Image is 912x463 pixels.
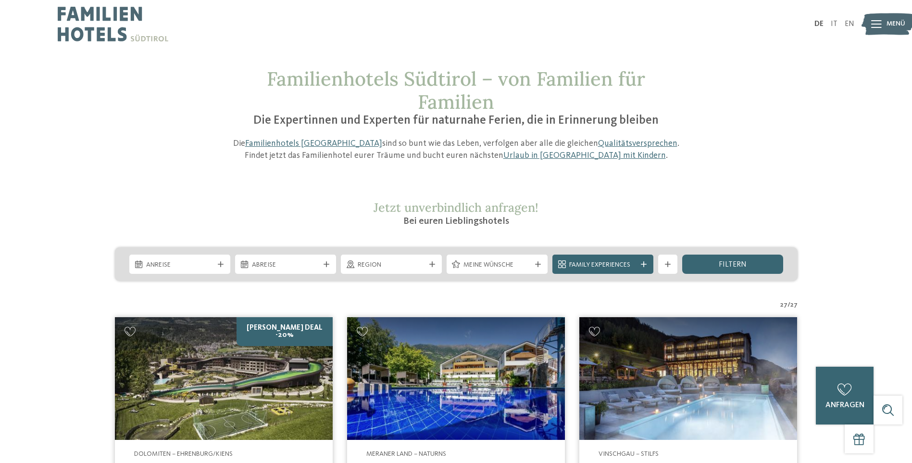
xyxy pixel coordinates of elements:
[780,300,787,310] span: 27
[831,20,837,28] a: IT
[887,19,905,29] span: Menü
[463,260,531,270] span: Meine Wünsche
[814,20,824,28] a: DE
[146,260,213,270] span: Anreise
[358,260,425,270] span: Region
[598,139,677,148] a: Qualitätsversprechen
[252,260,319,270] span: Abreise
[787,300,790,310] span: /
[825,401,864,409] span: anfragen
[719,261,747,269] span: filtern
[403,217,509,226] span: Bei euren Lieblingshotels
[790,300,798,310] span: 27
[845,20,854,28] a: EN
[228,138,685,162] p: Die sind so bunt wie das Leben, verfolgen aber alle die gleichen . Findet jetzt das Familienhotel...
[569,260,637,270] span: Family Experiences
[347,317,565,440] img: Familien Wellness Residence Tyrol ****
[267,66,645,114] span: Familienhotels Südtirol – von Familien für Familien
[503,151,666,160] a: Urlaub in [GEOGRAPHIC_DATA] mit Kindern
[253,115,659,127] span: Die Expertinnen und Experten für naturnahe Ferien, die in Erinnerung bleiben
[816,367,874,424] a: anfragen
[134,450,233,457] span: Dolomiten – Ehrenburg/Kiens
[374,200,538,215] span: Jetzt unverbindlich anfragen!
[366,450,446,457] span: Meraner Land – Naturns
[599,450,659,457] span: Vinschgau – Stilfs
[579,317,797,440] img: Familienhotels gesucht? Hier findet ihr die besten!
[245,139,382,148] a: Familienhotels [GEOGRAPHIC_DATA]
[115,317,333,440] img: Familienhotels gesucht? Hier findet ihr die besten!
